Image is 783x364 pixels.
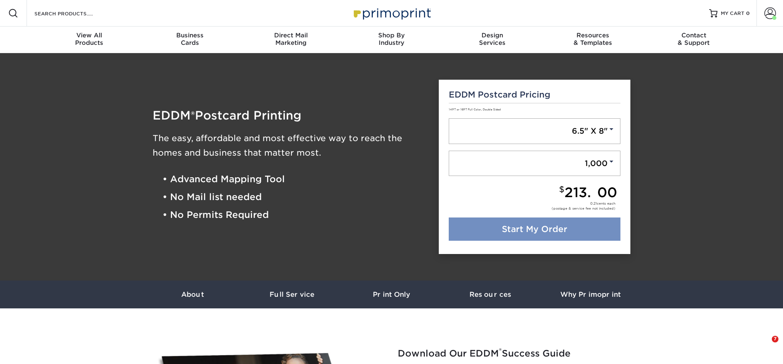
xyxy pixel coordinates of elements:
[341,32,442,46] div: Industry
[542,27,643,53] a: Resources& Templates
[564,184,617,200] span: 213.00
[721,10,744,17] span: MY CART
[163,170,426,188] li: • Advanced Mapping Tool
[499,347,502,355] sup: ®
[34,8,114,18] input: SEARCH PRODUCTS.....
[342,291,441,298] h3: Print Only
[441,291,541,298] h3: Resources
[140,32,241,46] div: Cards
[153,131,426,160] h3: The easy, affordable and most effective way to reach the homes and business that matter most.
[541,291,640,298] h3: Why Primoprint
[643,27,744,53] a: Contact& Support
[542,32,643,39] span: Resources
[772,336,778,342] span: 7
[552,201,615,211] div: cents each (postage & service fee not included)
[398,348,634,359] h2: Download Our EDDM Success Guide
[39,32,140,39] span: View All
[350,4,433,22] img: Primoprint
[140,27,241,53] a: BusinessCards
[746,10,750,16] span: 0
[163,206,426,224] li: • No Permits Required
[342,281,441,308] a: Print Only
[441,281,541,308] a: Resources
[755,336,775,356] iframe: Intercom live chat
[442,27,542,53] a: DesignServices
[163,188,426,206] li: • No Mail list needed
[153,110,426,121] h1: EDDM Postcard Printing
[143,291,242,298] h3: About
[449,217,621,241] a: Start My Order
[449,151,621,176] a: 1,000
[140,32,241,39] span: Business
[442,32,542,39] span: Design
[241,27,341,53] a: Direct MailMarketing
[242,281,342,308] a: Full Service
[643,32,744,46] div: & Support
[559,185,564,194] small: $
[541,281,640,308] a: Why Primoprint
[39,27,140,53] a: View AllProducts
[241,32,341,39] span: Direct Mail
[590,201,597,205] span: 0.21
[341,27,442,53] a: Shop ByIndustry
[143,281,242,308] a: About
[449,108,501,111] small: 14PT or 16PT Full Color, Double Sided
[449,118,621,144] a: 6.5" X 8"
[241,32,341,46] div: Marketing
[542,32,643,46] div: & Templates
[242,291,342,298] h3: Full Service
[191,109,195,121] span: ®
[449,90,621,100] h5: EDDM Postcard Pricing
[39,32,140,46] div: Products
[341,32,442,39] span: Shop By
[442,32,542,46] div: Services
[643,32,744,39] span: Contact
